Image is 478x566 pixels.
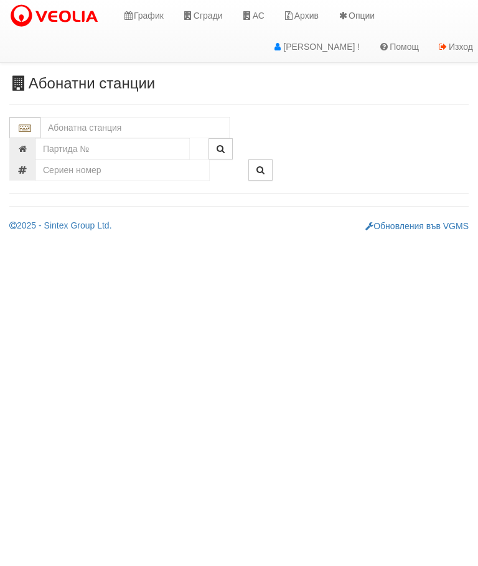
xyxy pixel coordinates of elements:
h3: Абонатни станции [9,75,469,92]
input: Абонатна станция [40,117,230,138]
a: 2025 - Sintex Group Ltd. [9,220,112,230]
a: Помощ [369,31,428,62]
a: Обновления във VGMS [365,221,469,231]
input: Партида № [35,138,190,159]
input: Сериен номер [35,159,210,181]
img: VeoliaLogo.png [9,3,104,29]
a: [PERSON_NAME] ! [263,31,369,62]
